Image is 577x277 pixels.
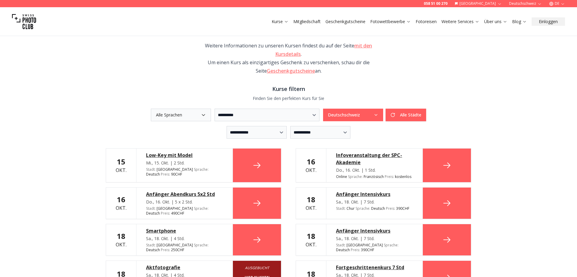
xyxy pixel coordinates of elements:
span: Stadt : [146,242,156,248]
b: 16 [117,194,125,204]
div: Okt. [306,195,316,212]
a: Kurse [272,19,288,25]
span: Stadt : [336,242,346,248]
div: Do., 16. Okt. | 1 Std. [336,167,413,173]
a: 058 51 00 270 [424,1,447,6]
span: Stadt : [146,167,156,172]
a: Low-Key mit Model [146,152,223,159]
i: Ausgebucht [243,266,271,270]
a: Infoveranstaltung der SPC-Akademie [336,152,413,166]
div: [GEOGRAPHIC_DATA] 250 CHF [146,243,223,252]
div: Do., 16. Okt. | 5 x 2 Std. [146,199,223,205]
a: Geschenkgutscheine [325,19,365,25]
b: 18 [307,231,315,241]
span: Deutsch [371,206,385,211]
span: Deutsch [146,248,160,252]
div: Okt. [306,231,316,248]
a: Aktfotografie [146,264,223,271]
a: Fotowettbewerbe [370,19,411,25]
button: Alle Städte [386,109,426,121]
a: Mitgliedschaft [293,19,321,25]
a: Anfänger Abendkurs 5x2 Std [146,191,223,198]
b: 16 [307,157,315,167]
button: Deutschschweiz [323,109,383,121]
span: Französisch [364,174,384,179]
img: Swiss photo club [12,10,36,34]
button: Fotoreisen [413,17,439,26]
a: Geschenkgutscheine [267,68,315,74]
span: Preis : [161,172,170,177]
div: [GEOGRAPHIC_DATA] 490 CHF [146,206,223,216]
span: Preis : [386,206,395,211]
span: Preis : [161,211,170,216]
a: Blog [512,19,527,25]
div: Okt. [116,195,127,212]
a: Weitere Services [441,19,479,25]
div: Chur 390 CHF [336,206,413,211]
span: Sprache : [356,206,370,211]
h3: Kurse filtern [106,85,471,93]
span: Sprache : [194,242,209,248]
span: Sprache : [384,242,398,248]
div: Online kostenlos [336,174,413,179]
a: Smartphone [146,227,223,234]
button: Mitgliedschaft [291,17,323,26]
button: Einloggen [532,17,565,26]
div: [GEOGRAPHIC_DATA] 90 CHF [146,167,223,177]
span: Sprache : [194,206,209,211]
div: Sa., 18. Okt. | 7 Std. [336,199,413,205]
div: Okt. [116,157,127,174]
div: Okt. [306,157,316,174]
div: Sa., 18. Okt. | 4 Std. [146,236,223,242]
a: Anfänger Intensivkurs [336,227,413,234]
span: Deutsch [336,248,350,252]
span: Deutsch [146,172,160,177]
div: Okt. [116,231,127,248]
span: Preis : [161,247,170,252]
button: Über uns [482,17,510,26]
button: Geschenkgutscheine [323,17,368,26]
a: Anfänger Intensivkurs [336,191,413,198]
span: Deutsch [146,211,160,216]
div: Mi., 15. Okt. | 2 Std. [146,160,223,166]
button: Blog [510,17,529,26]
button: Alle Sprachen [151,109,211,121]
span: Preis : [385,174,394,179]
div: Sa., 18. Okt. | 7 Std. [336,236,413,242]
div: Weitere Informationen zu unseren Kursen findest du auf der Seite . Um einen Kurs als einzigartige... [202,41,375,75]
span: Sprache : [348,174,363,179]
a: Fortgeschrittenenkurs 7 Std [336,264,413,271]
b: 15 [117,157,125,167]
span: Preis : [351,247,360,252]
button: Kurse [269,17,291,26]
span: Stadt : [146,206,156,211]
p: Finden Sie den perfekten Kurs für Sie [106,95,471,101]
button: Weitere Services [439,17,482,26]
div: [GEOGRAPHIC_DATA] 390 CHF [336,243,413,252]
span: Sprache : [194,167,209,172]
a: Fotoreisen [416,19,437,25]
b: 18 [307,194,315,204]
button: Fotowettbewerbe [368,17,413,26]
span: Stadt : [336,206,346,211]
a: Über uns [484,19,507,25]
b: 18 [117,231,125,241]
